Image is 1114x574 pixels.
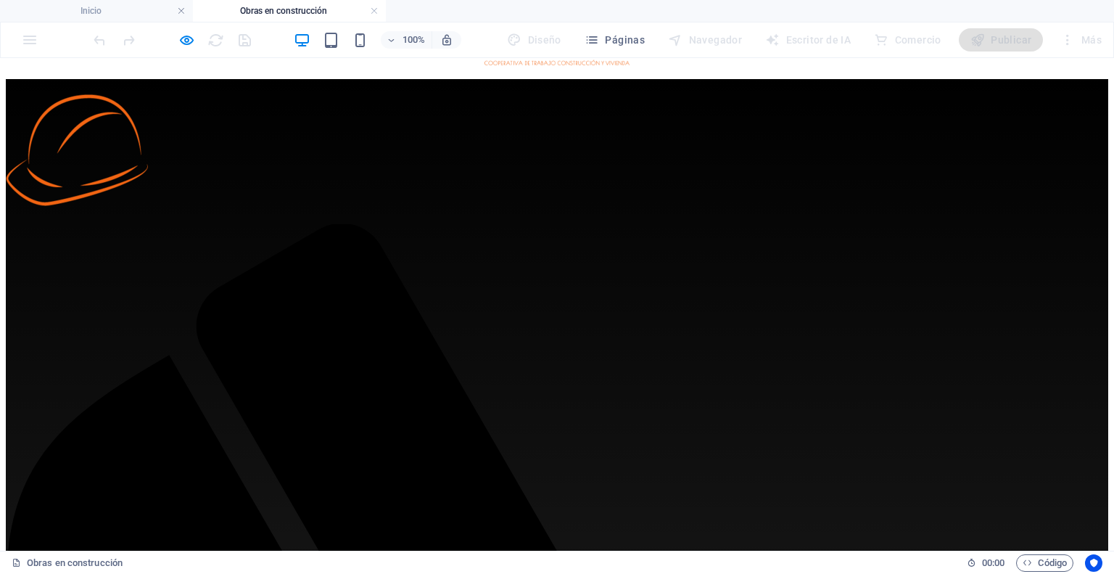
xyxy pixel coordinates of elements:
button: Páginas [579,28,651,52]
a: Haz clic para cancelar la selección y doble clic para abrir páginas. [12,554,123,572]
h6: Tiempo de la sesión [967,554,1005,572]
font: 100% [403,34,425,45]
font: Código [1038,557,1067,568]
button: 100% [381,31,432,49]
button: Código [1016,554,1073,572]
button: Haz clic para salir del modo de previsualización y seguir editando [178,31,195,49]
font: 00:00 [982,557,1004,568]
font: Obras en construcción [27,557,123,568]
font: Páginas [605,34,645,46]
font: Inicio [81,6,102,16]
i: Al redimensionar, ajustar el nivel de zoom automáticamente para ajustarse al dispositivo elegido. [440,33,453,46]
button: Centrados en el usuario [1085,554,1102,572]
font: Obras en construcción [240,6,327,16]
